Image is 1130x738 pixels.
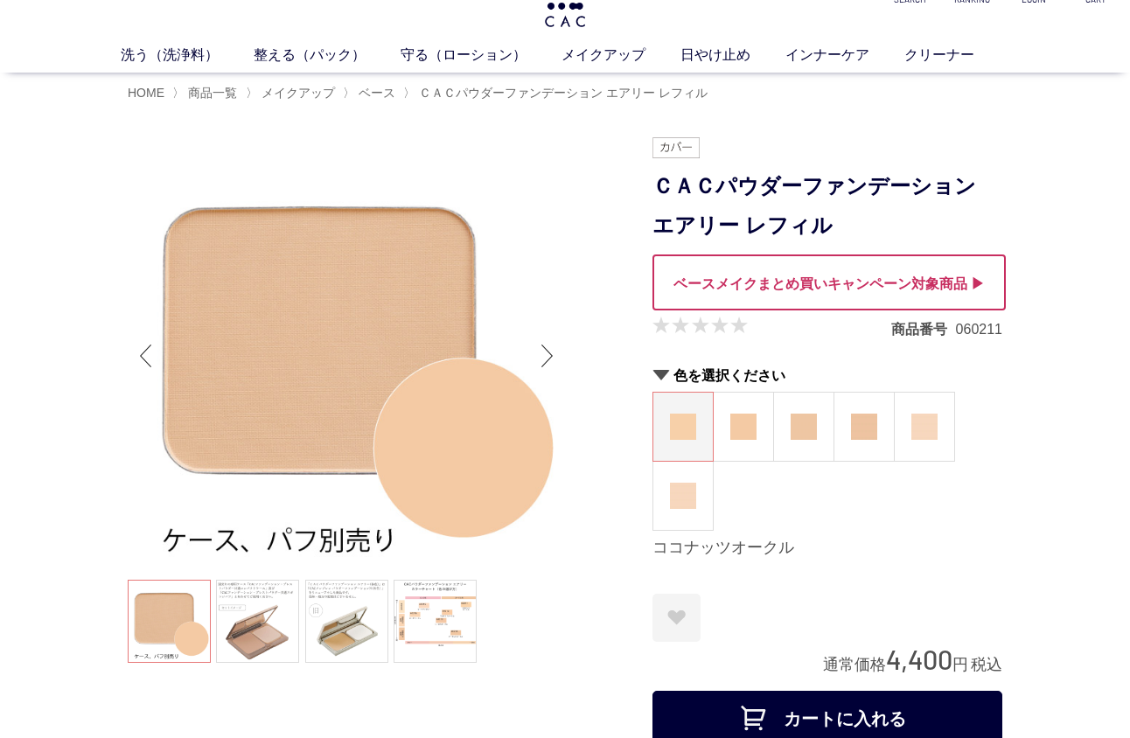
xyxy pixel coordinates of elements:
[359,86,395,100] span: ベース
[128,137,565,574] img: ＣＡＣパウダーファンデーション エアリー レフィル マカダミアオークル
[785,45,904,66] a: インナーケア
[971,656,1002,673] span: 税込
[894,392,955,462] dl: ピーチアイボリー
[851,414,877,440] img: アーモンドオークル
[952,656,968,673] span: 円
[652,137,700,158] img: カバー
[403,85,712,101] li: 〉
[774,393,834,461] a: ヘーゼルオークル
[419,86,708,100] span: ＣＡＣパウダーファンデーション エアリー レフィル
[121,45,254,66] a: 洗う（洗浄料）
[891,320,956,338] dt: 商品番号
[834,392,895,462] dl: アーモンドオークル
[128,321,163,391] div: Previous slide
[254,45,401,66] a: 整える（パック）
[652,594,701,642] a: お気に入りに登録する
[530,321,565,391] div: Next slide
[188,86,237,100] span: 商品一覧
[680,45,785,66] a: 日やけ止め
[258,86,335,100] a: メイクアップ
[834,393,894,461] a: アーモンドオークル
[670,414,696,440] img: ココナッツオークル
[730,414,757,440] img: マカダミアオークル
[262,86,335,100] span: メイクアップ
[773,392,834,462] dl: ヘーゼルオークル
[415,86,708,100] a: ＣＡＣパウダーファンデーション エアリー レフィル
[791,414,817,440] img: ヘーゼルオークル
[670,483,696,509] img: ピーチベージュ
[653,462,713,530] a: ピーチベージュ
[401,45,562,66] a: 守る（ローション）
[713,392,774,462] dl: マカダミアオークル
[956,320,1002,338] dd: 060211
[652,366,1002,385] h2: 色を選択ください
[904,45,1009,66] a: クリーナー
[652,167,1002,246] h1: ＣＡＣパウダーファンデーション エアリー レフィル
[652,461,714,531] dl: ピーチベージュ
[895,393,954,461] a: ピーチアイボリー
[185,86,237,100] a: 商品一覧
[172,85,241,101] li: 〉
[343,85,400,101] li: 〉
[355,86,395,100] a: ベース
[823,656,886,673] span: 通常価格
[652,538,1002,559] div: ココナッツオークル
[128,86,164,100] a: HOME
[911,414,938,440] img: ピーチアイボリー
[652,392,714,462] dl: ココナッツオークル
[714,393,773,461] a: マカダミアオークル
[246,85,339,101] li: 〉
[562,45,680,66] a: メイクアップ
[886,643,952,675] span: 4,400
